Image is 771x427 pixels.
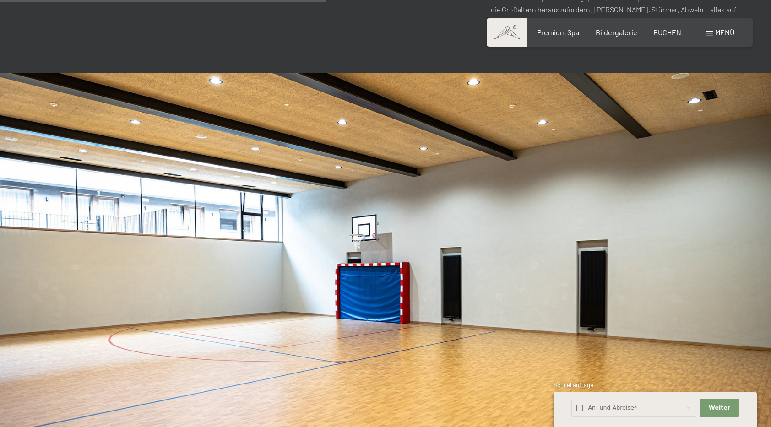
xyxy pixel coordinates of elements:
[709,404,730,412] span: Weiter
[653,28,681,37] a: BUCHEN
[596,28,637,37] a: Bildergalerie
[715,28,734,37] span: Menü
[537,28,579,37] a: Premium Spa
[554,381,593,389] span: Schnellanfrage
[700,399,739,417] button: Weiter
